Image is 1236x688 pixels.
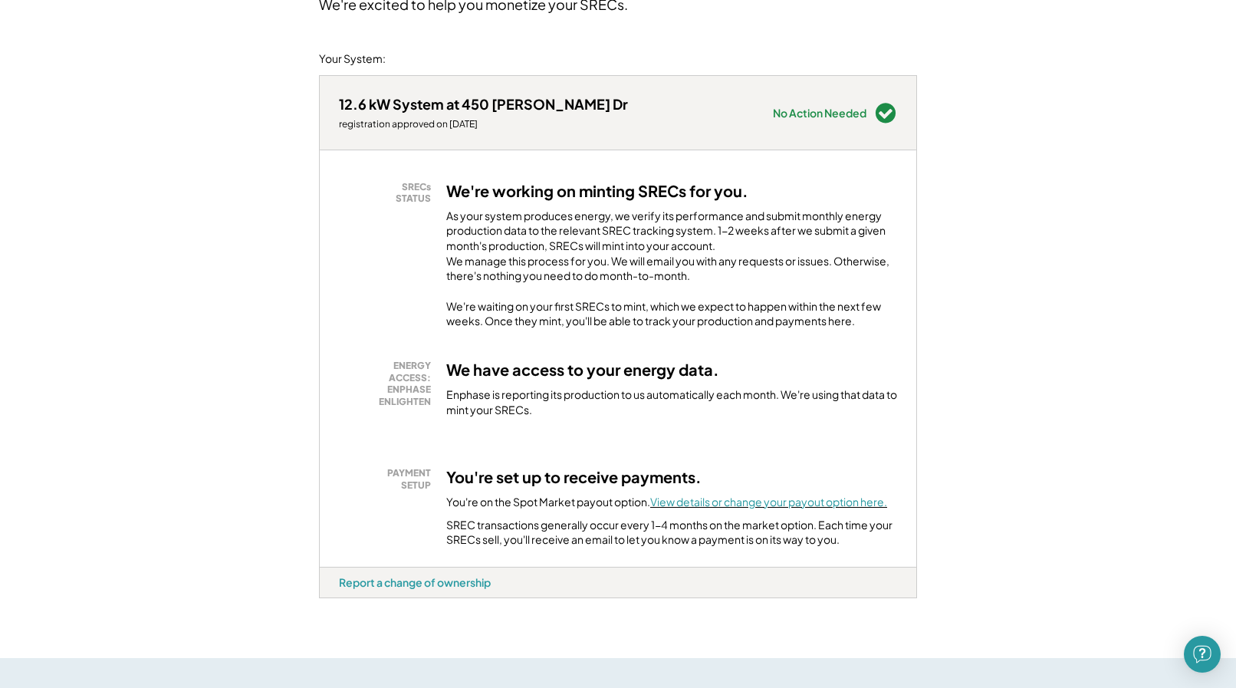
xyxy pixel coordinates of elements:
div: SRECs STATUS [347,181,431,205]
div: ENERGY ACCESS: ENPHASE ENLIGHTEN [347,360,431,407]
div: Open Intercom Messenger [1184,636,1221,673]
div: SREC transactions generally occur every 1-4 months on the market option. Each time your SRECs sel... [446,518,897,548]
a: View details or change your payout option here. [650,495,887,509]
h3: We're working on minting SRECs for you. [446,181,748,201]
div: Your System: [319,51,386,67]
div: As your system produces energy, we verify its performance and submit monthly energy production da... [446,209,897,291]
div: Report a change of ownership [339,575,491,589]
div: Enphase is reporting its production to us automatically each month. We're using that data to mint... [446,387,897,417]
h3: You're set up to receive payments. [446,467,702,487]
div: registration approved on [DATE] [339,118,628,130]
h3: We have access to your energy data. [446,360,719,380]
div: PAYMENT SETUP [347,467,431,491]
div: ccxj831d - VA Distributed [319,598,373,604]
div: 12.6 kW System at 450 [PERSON_NAME] Dr [339,95,628,113]
div: We're waiting on your first SRECs to mint, which we expect to happen within the next few weeks. O... [446,299,897,329]
div: No Action Needed [773,107,866,118]
div: You're on the Spot Market payout option. [446,495,887,510]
